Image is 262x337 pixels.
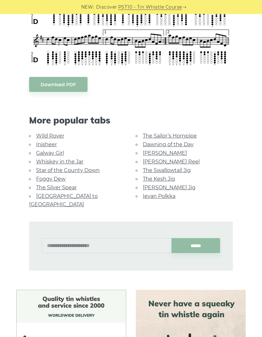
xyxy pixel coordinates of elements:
[36,176,65,182] a: Foggy Dew
[29,115,233,126] span: More popular tabs
[36,150,64,156] a: Galway Girl
[143,193,175,199] a: Ievan Polkka
[143,159,200,165] a: [PERSON_NAME] Reel
[143,184,196,191] a: [PERSON_NAME] Jig
[29,193,98,207] a: [GEOGRAPHIC_DATA] to [GEOGRAPHIC_DATA]
[143,167,191,173] a: The Swallowtail Jig
[118,4,182,11] a: PST10 - Tin Whistle Course
[36,133,64,139] a: Wild Rover
[143,176,175,182] a: The Kesh Jig
[36,184,77,191] a: The Silver Spear
[36,141,57,147] a: Inisheer
[29,77,88,92] a: Download PDF
[36,159,83,165] a: Whiskey in the Jar
[143,150,187,156] a: [PERSON_NAME]
[36,167,100,173] a: Star of the County Down
[143,141,194,147] a: Dawning of the Day
[96,4,117,11] span: Discover
[143,133,197,139] a: The Sailor’s Hornpipe
[81,4,94,11] span: NEW:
